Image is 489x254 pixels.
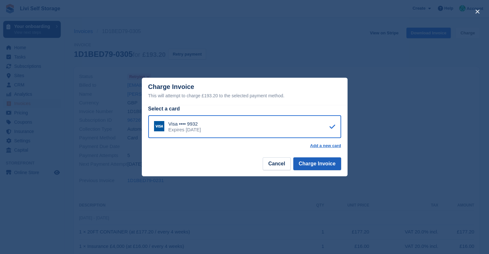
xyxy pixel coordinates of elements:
[263,157,290,170] button: Cancel
[293,157,341,170] button: Charge Invoice
[168,127,201,133] div: Expires [DATE]
[168,121,201,127] div: Visa •••• 9932
[148,105,341,113] div: Select a card
[148,83,341,100] div: Charge Invoice
[310,143,341,148] a: Add a new card
[148,92,341,100] div: This will attempt to charge £193.20 to the selected payment method.
[154,121,164,131] img: Visa Logo
[472,6,483,17] button: close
